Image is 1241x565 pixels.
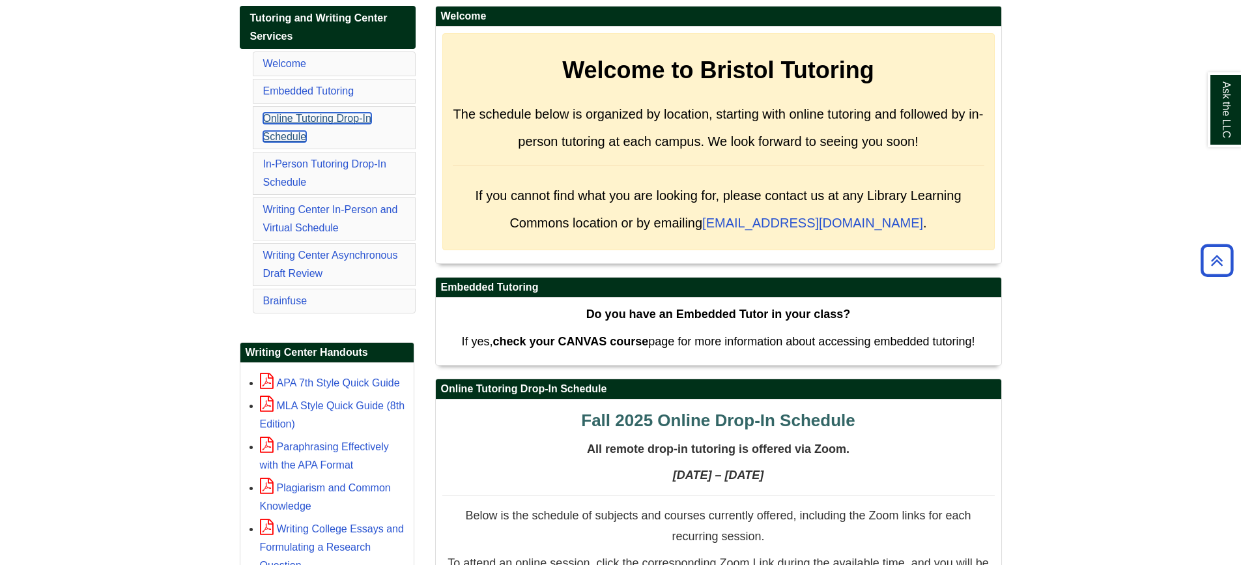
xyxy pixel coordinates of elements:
[562,57,874,83] strong: Welcome to Bristol Tutoring
[673,469,763,482] strong: [DATE] – [DATE]
[250,12,388,42] span: Tutoring and Writing Center Services
[587,442,849,456] span: All remote drop-in tutoring is offered via Zoom.
[436,7,1001,27] h2: Welcome
[1196,252,1238,269] a: Back to Top
[475,188,961,230] span: If you cannot find what you are looking for, please contact us at any Library Learning Commons lo...
[436,278,1001,298] h2: Embedded Tutoring
[260,441,389,471] a: Paraphrasing Effectively with the APA Format
[240,6,416,49] a: Tutoring and Writing Center Services
[260,377,400,388] a: APA 7th Style Quick Guide
[465,509,971,543] span: Below is the schedule of subjects and courses currently offered, including the Zoom links for eac...
[263,295,307,306] a: Brainfuse
[260,482,391,512] a: Plagiarism and Common Knowledge
[263,58,306,69] a: Welcome
[461,335,975,348] span: If yes, page for more information about accessing embedded tutoring!
[263,158,386,188] a: In-Person Tutoring Drop-In Schedule
[702,216,923,230] a: [EMAIL_ADDRESS][DOMAIN_NAME]
[263,113,371,142] a: Online Tutoring Drop-In Schedule
[436,379,1001,399] h2: Online Tutoring Drop-In Schedule
[260,400,405,429] a: MLA Style Quick Guide (8th Edition)
[263,250,398,279] a: Writing Center Asynchronous Draft Review
[581,411,855,430] span: Fall 2025 Online Drop-In Schedule
[453,107,984,149] span: The schedule below is organized by location, starting with online tutoring and followed by in-per...
[263,85,354,96] a: Embedded Tutoring
[492,335,648,348] strong: check your CANVAS course
[586,308,851,321] strong: Do you have an Embedded Tutor in your class?
[263,204,398,233] a: Writing Center In-Person and Virtual Schedule
[240,343,414,363] h2: Writing Center Handouts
